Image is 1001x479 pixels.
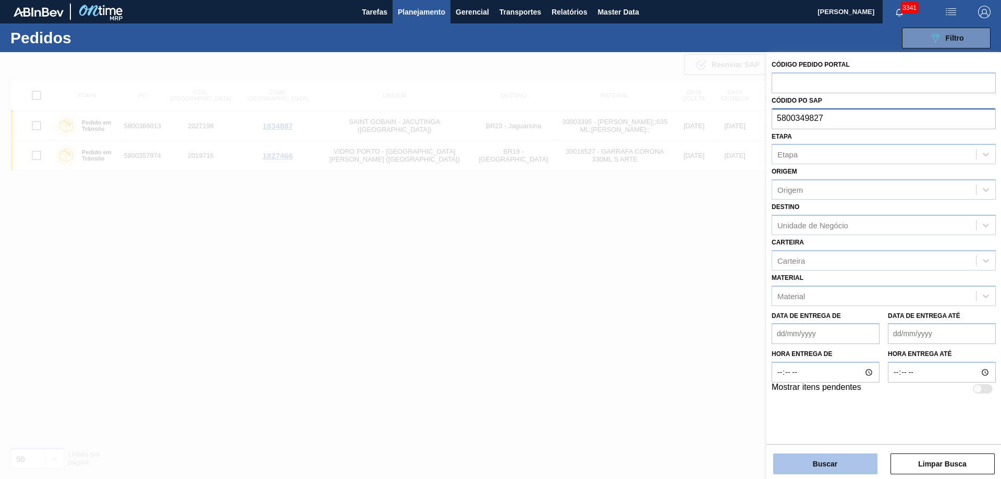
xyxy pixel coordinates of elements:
div: Carteira [777,256,805,265]
input: dd/mm/yyyy [772,323,880,344]
h1: Pedidos [10,32,166,44]
label: Material [772,274,803,281]
span: Gerencial [456,6,489,18]
div: Material [777,291,805,300]
label: Data de Entrega de [772,312,841,320]
button: Notificações [883,5,916,19]
label: Etapa [772,133,792,140]
label: Origem [772,168,797,175]
span: 3341 [900,2,919,14]
div: Origem [777,186,803,194]
span: Planejamento [398,6,445,18]
label: Código Pedido Portal [772,61,850,68]
span: Relatórios [552,6,587,18]
img: userActions [945,6,957,18]
span: Tarefas [362,6,387,18]
input: dd/mm/yyyy [888,323,996,344]
span: Transportes [499,6,541,18]
div: Etapa [777,150,798,159]
button: Filtro [902,28,991,48]
label: Mostrar itens pendentes [772,383,861,395]
div: Unidade de Negócio [777,220,848,229]
label: Destino [772,203,799,211]
img: Logout [978,6,991,18]
img: TNhmsLtSVTkK8tSr43FrP2fwEKptu5GPRR3wAAAABJRU5ErkJggg== [14,7,64,17]
label: Hora entrega de [772,347,880,362]
label: Códido PO SAP [772,97,822,104]
span: Filtro [946,34,964,42]
label: Hora entrega até [888,347,996,362]
span: Master Data [597,6,639,18]
label: Carteira [772,239,804,246]
label: Data de Entrega até [888,312,960,320]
